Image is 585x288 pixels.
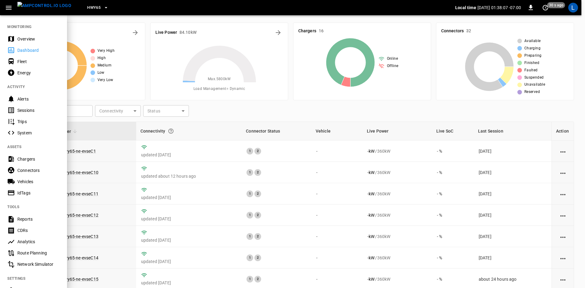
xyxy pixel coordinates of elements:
[17,36,60,42] div: Overview
[541,3,550,12] button: set refresh interval
[17,250,60,256] div: Route Planning
[17,239,60,245] div: Analytics
[17,227,60,233] div: CDRs
[547,2,565,8] span: 30 s ago
[17,156,60,162] div: Chargers
[17,216,60,222] div: Reports
[17,119,60,125] div: Trips
[568,3,578,12] div: profile-icon
[17,96,60,102] div: Alerts
[17,70,60,76] div: Energy
[477,5,521,11] p: [DATE] 01:38:07 -07:00
[87,4,101,11] span: HWY65
[17,167,60,173] div: Connectors
[17,2,71,9] img: ampcontrol.io logo
[17,107,60,113] div: Sessions
[17,47,60,53] div: Dashboard
[17,261,60,267] div: Network Simulator
[17,130,60,136] div: System
[17,190,60,196] div: IdTags
[455,5,476,11] p: Local time
[17,59,60,65] div: Fleet
[17,179,60,185] div: Vehicles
